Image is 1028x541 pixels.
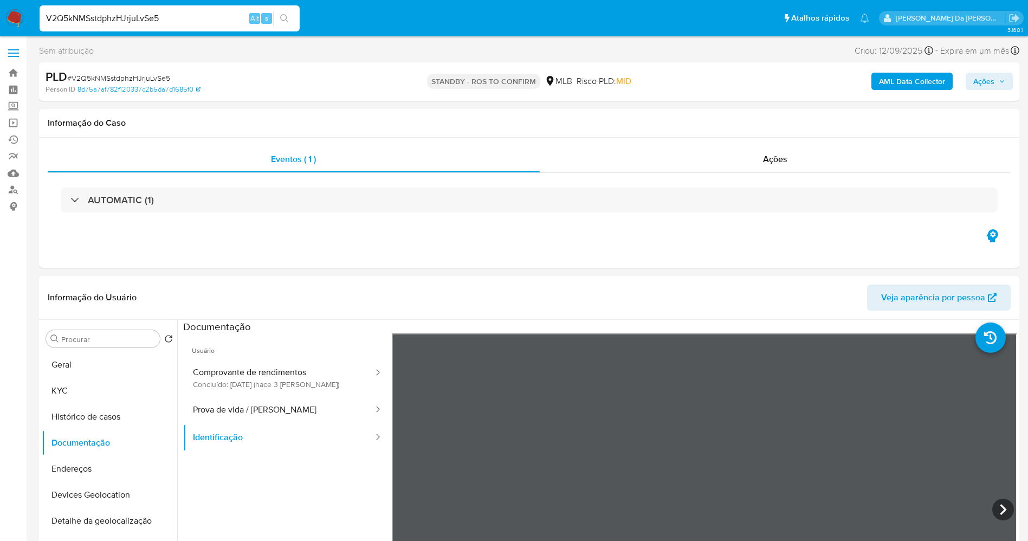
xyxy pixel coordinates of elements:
[871,73,953,90] button: AML Data Collector
[1008,12,1020,24] a: Sair
[763,153,787,165] span: Ações
[935,43,938,58] span: -
[48,118,1011,128] h1: Informação do Caso
[881,285,985,311] span: Veja aparência por pessoa
[42,352,177,378] button: Geral
[896,13,1005,23] p: patricia.varelo@mercadopago.com.br
[273,11,295,26] button: search-icon
[791,12,849,24] span: Atalhos rápidos
[50,334,59,343] button: Procurar
[88,194,154,206] h3: AUTOMATIC (1)
[48,292,137,303] h1: Informação do Usuário
[545,75,572,87] div: MLB
[42,456,177,482] button: Endereços
[265,13,268,23] span: s
[61,334,156,344] input: Procurar
[879,73,945,90] b: AML Data Collector
[46,85,75,94] b: Person ID
[616,75,631,87] span: MID
[867,285,1011,311] button: Veja aparência por pessoa
[61,188,998,212] div: AUTOMATIC (1)
[42,508,177,534] button: Detalhe da geolocalização
[46,68,67,85] b: PLD
[39,45,94,57] span: Sem atribuição
[940,45,1009,57] span: Expira em um mês
[860,14,869,23] a: Notificações
[67,73,170,83] span: # V2Q5kNMSstdphzHJrjuLvSe5
[40,11,300,25] input: Pesquise usuários ou casos...
[42,482,177,508] button: Devices Geolocation
[271,153,316,165] span: Eventos ( 1 )
[42,430,177,456] button: Documentação
[164,334,173,346] button: Retornar ao pedido padrão
[250,13,259,23] span: Alt
[855,43,933,58] div: Criou: 12/09/2025
[42,404,177,430] button: Histórico de casos
[42,378,177,404] button: KYC
[973,73,994,90] span: Ações
[77,85,201,94] a: 8d75a7af782f120337c2b5da7d1685f0
[427,74,540,89] p: STANDBY - ROS TO CONFIRM
[966,73,1013,90] button: Ações
[577,75,631,87] span: Risco PLD:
